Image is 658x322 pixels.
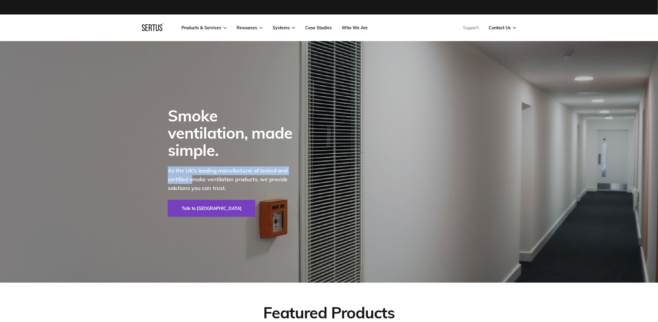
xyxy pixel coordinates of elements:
p: As the UK's leading manufacturer of tested and certified smoke ventilation products, we provide s... [168,166,301,192]
a: Systems [273,25,295,31]
a: Products & Services [181,25,227,31]
a: Contact Us [489,25,516,31]
div: Smoke ventilation, made simple. [168,107,301,159]
a: Support [463,25,479,31]
a: Resources [237,25,263,31]
a: Who We Are [342,25,368,31]
a: Talk to [GEOGRAPHIC_DATA] [168,200,255,217]
a: Case Studies [305,25,332,31]
iframe: Chat Widget [550,252,658,322]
